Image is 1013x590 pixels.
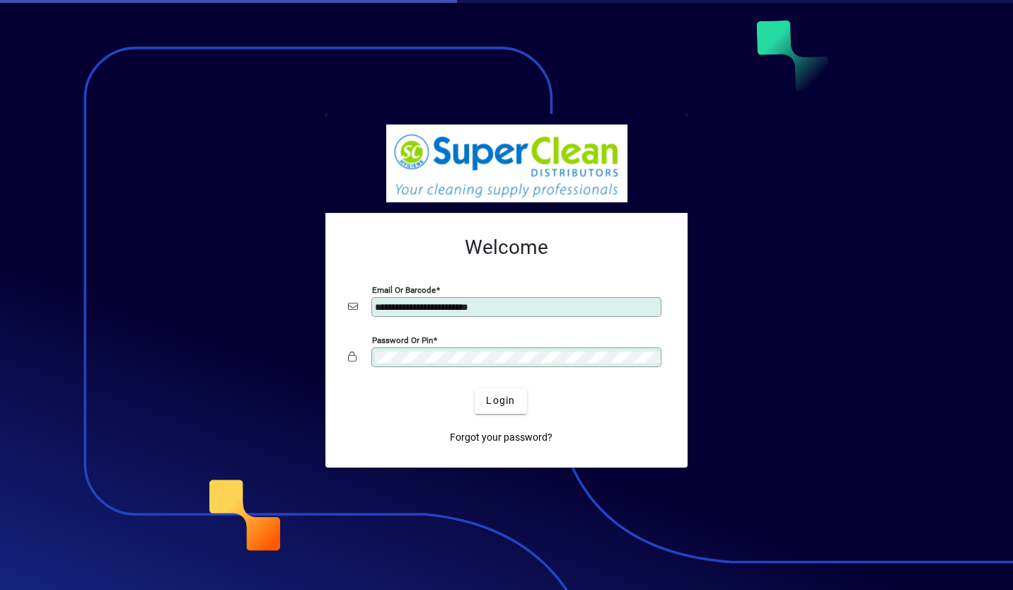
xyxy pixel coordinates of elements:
a: Forgot your password? [444,425,558,451]
button: Login [475,388,526,414]
span: Login [486,393,515,408]
mat-label: Email or Barcode [372,284,436,294]
span: Forgot your password? [450,430,552,445]
h2: Welcome [348,236,665,260]
mat-label: Password or Pin [372,335,433,345]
